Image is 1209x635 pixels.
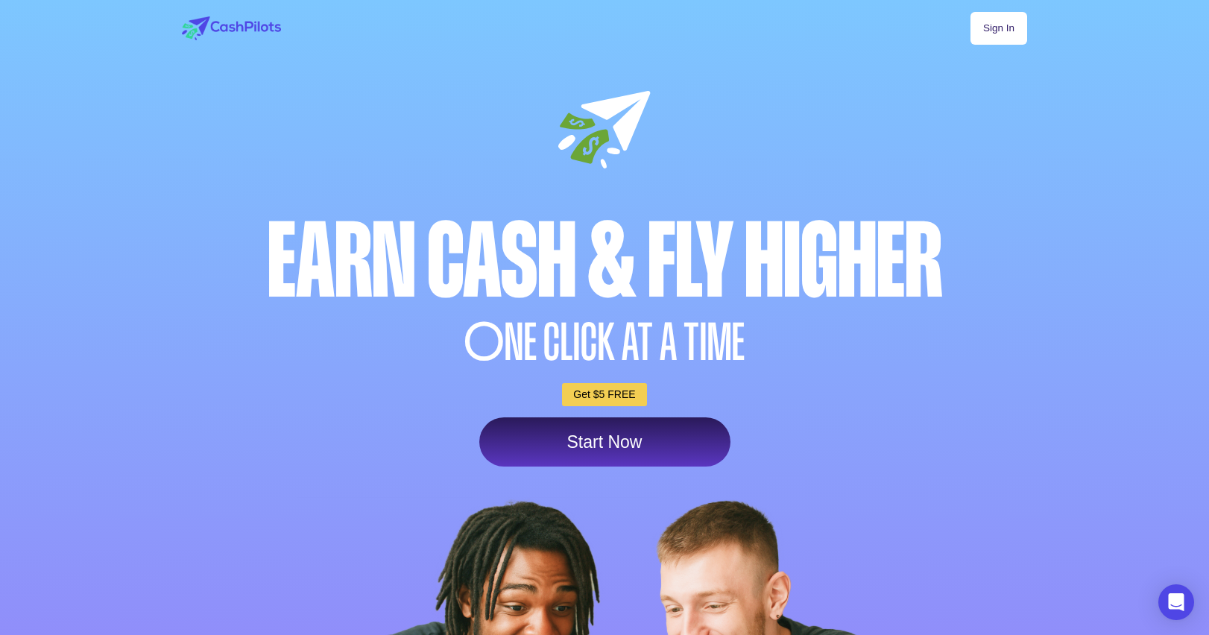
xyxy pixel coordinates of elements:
[178,317,1031,368] div: NE CLICK AT A TIME
[562,383,646,406] a: Get $5 FREE
[970,12,1027,45] a: Sign In
[178,209,1031,313] div: Earn Cash & Fly higher
[479,417,730,467] a: Start Now
[182,16,281,40] img: logo
[1158,584,1194,620] div: Open Intercom Messenger
[464,317,505,368] span: O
